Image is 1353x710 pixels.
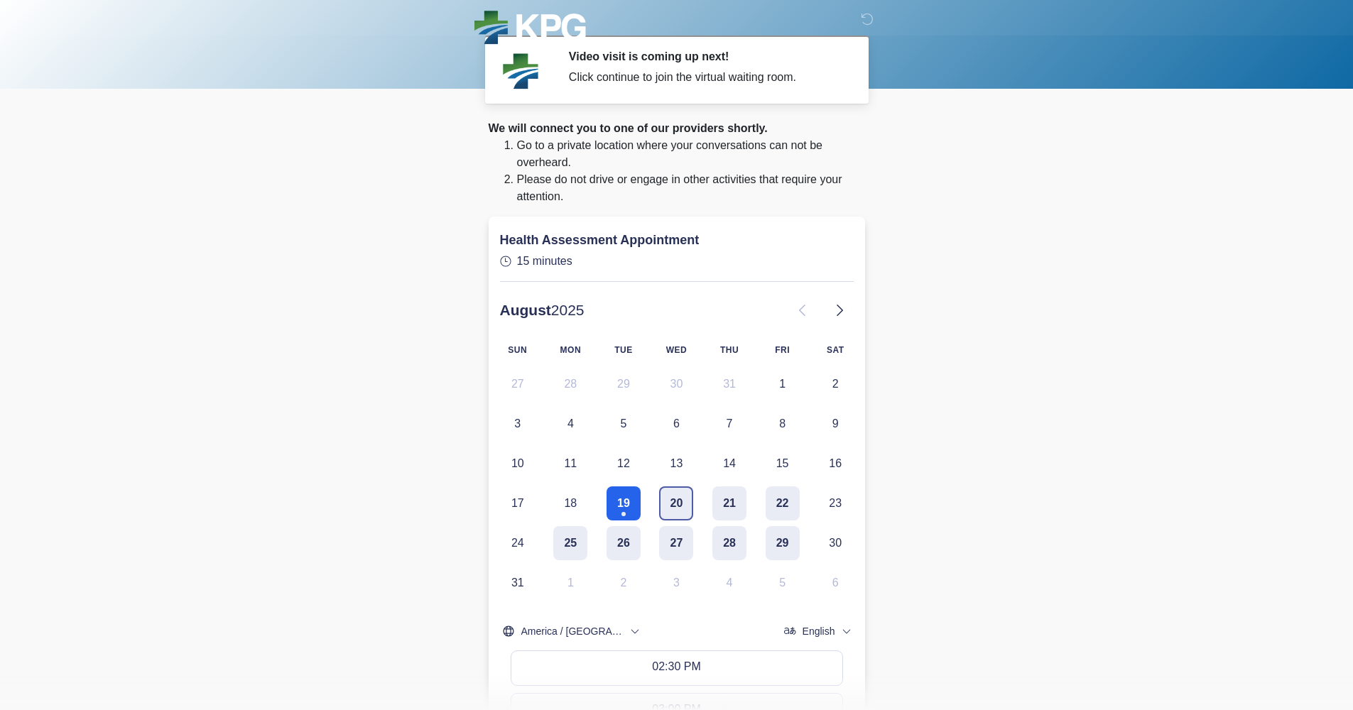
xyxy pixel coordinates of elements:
[489,120,865,137] div: We will connect you to one of our providers shortly.
[474,11,586,48] img: KPG Healthcare Logo
[569,69,844,86] div: Click continue to join the virtual waiting room.
[517,137,865,171] li: Go to a private location where your conversations can not be overheard.
[499,50,542,92] img: Agent Avatar
[517,171,865,205] li: Please do not drive or engage in other activities that require your attention.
